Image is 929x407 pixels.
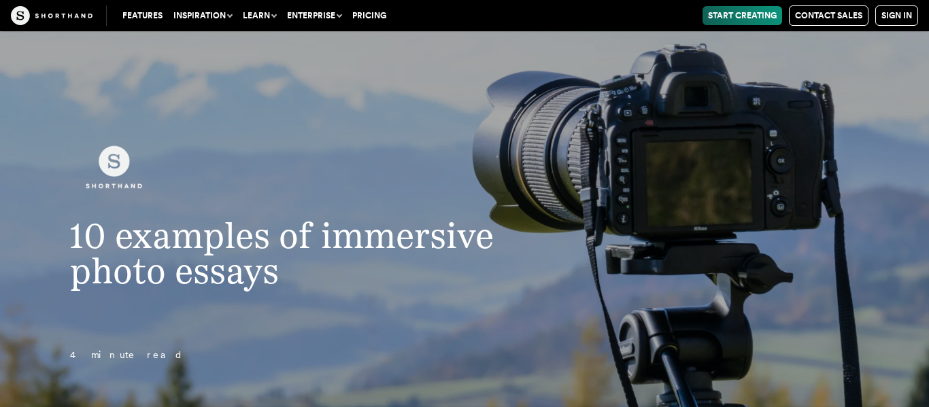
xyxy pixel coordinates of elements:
button: Learn [237,6,282,25]
button: Inspiration [168,6,237,25]
h1: 10 examples of immersive photo essays [43,218,535,289]
p: 4 minute read [43,347,535,364]
a: Pricing [347,6,392,25]
img: The Craft [11,6,92,25]
a: Contact Sales [789,5,868,26]
a: Sign in [875,5,918,26]
a: Start Creating [703,6,782,25]
a: Features [117,6,168,25]
button: Enterprise [282,6,347,25]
